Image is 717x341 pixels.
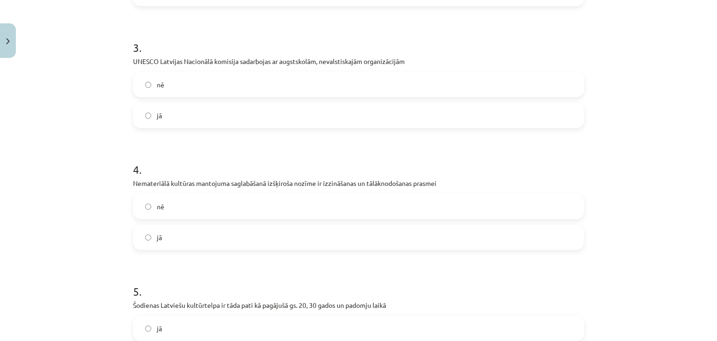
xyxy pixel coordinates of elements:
input: jā [145,113,151,119]
input: jā [145,326,151,332]
input: jā [145,234,151,241]
p: Šodienas Latviešu kultūrtelpa ir tāda pati kā pagājušā gs. 20, 30 gados un padomju laikā [133,300,584,310]
img: icon-close-lesson-0947bae3869378f0d4975bcd49f059093ad1ed9edebbc8119c70593378902aed.svg [6,38,10,44]
h1: 3 . [133,25,584,54]
p: Nemateriālā kultūras mantojuma saglabāšanā izšķiroša nozīme ir izzināšanas un tālāknodošanas prasmei [133,178,584,188]
span: nē [157,80,164,90]
h1: 5 . [133,269,584,298]
span: nē [157,202,164,212]
input: nē [145,204,151,210]
span: jā [157,111,162,121]
h1: 4 . [133,147,584,176]
span: jā [157,233,162,242]
input: nē [145,82,151,88]
p: UNESCO Latvijas Nacionālā komisija sadarbojas ar augstskolām, nevalstiskajām organizācijām [133,57,584,66]
span: jā [157,324,162,334]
